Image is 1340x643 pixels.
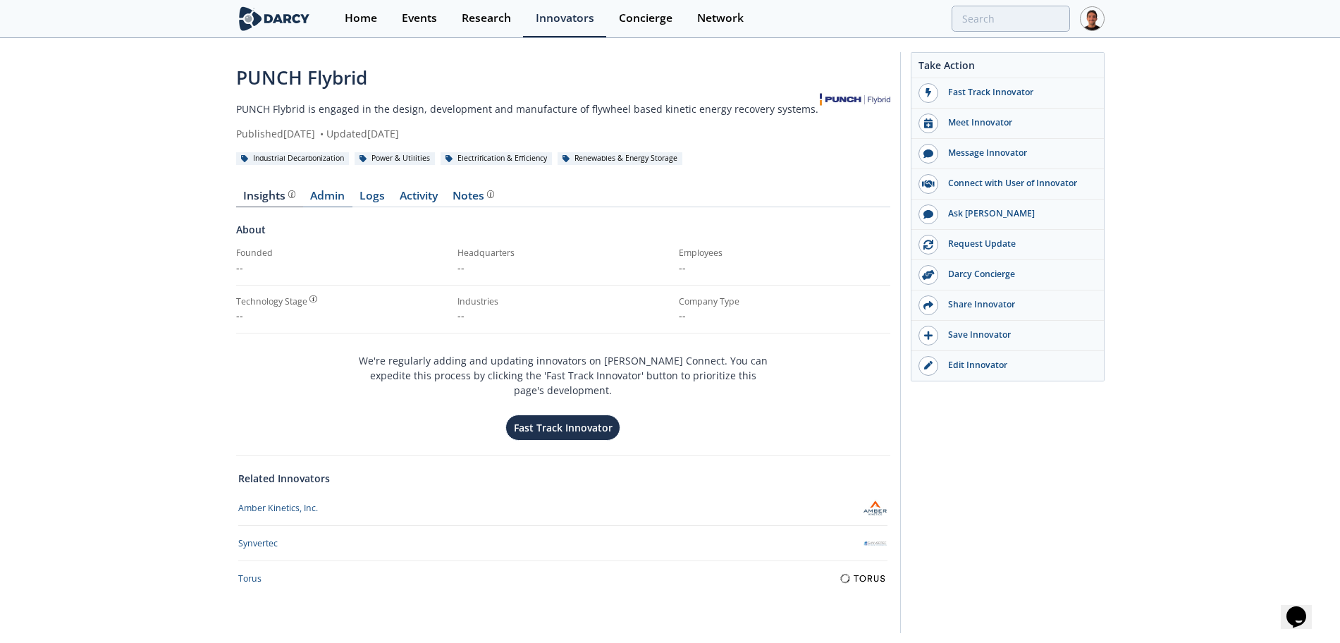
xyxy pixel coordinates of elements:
div: Industries [457,295,669,308]
div: Events [402,13,437,24]
div: Message Innovator [938,147,1096,159]
div: Industrial Decarbonization [236,152,350,165]
iframe: chat widget [1281,587,1326,629]
div: Notes [453,190,494,202]
p: -- [457,308,669,323]
a: Logs [352,190,393,207]
div: Renewables & Energy Storage [558,152,683,165]
img: Torus [838,566,887,591]
div: -- [236,308,448,323]
a: Admin [303,190,352,207]
div: Share Innovator [938,298,1096,311]
div: PUNCH Flybrid [236,64,820,92]
div: Save Innovator [938,329,1096,341]
div: Meet Innovator [938,116,1096,129]
div: About [236,222,890,247]
a: Torus Torus [238,566,887,591]
div: Request Update [938,238,1096,250]
a: Activity [393,190,445,207]
div: Technology Stage [236,295,307,308]
a: Notes [445,190,502,207]
input: Advanced Search [952,6,1070,32]
div: Headquarters [457,247,669,259]
p: -- [236,260,448,275]
a: Related Innovators [238,471,330,486]
img: information.svg [309,295,317,303]
p: -- [679,260,890,275]
img: logo-wide.svg [236,6,313,31]
span: • [318,127,326,140]
a: Insights [236,190,303,207]
p: PUNCH Flybrid is engaged in the design, development and manufacture of flywheel based kinetic ene... [236,102,820,116]
div: We're regularly adding and updating innovators on [PERSON_NAME] Connect. You can expedite this pr... [356,343,770,441]
div: Network [697,13,744,24]
div: Employees [679,247,890,259]
img: Amber Kinetics, Inc. [863,496,887,520]
img: Profile [1080,6,1105,31]
img: information.svg [288,190,296,198]
a: Edit Innovator [911,351,1104,381]
button: Save Innovator [911,321,1104,351]
a: Synvertec Synvertec [238,531,887,556]
div: Founded [236,247,448,259]
div: Torus [238,572,262,585]
img: Synvertec [863,531,887,556]
div: Published [DATE] Updated [DATE] [236,126,820,141]
a: Amber Kinetics, Inc. Amber Kinetics, Inc. [238,496,887,520]
div: Connect with User of Innovator [938,177,1096,190]
div: Take Action [911,58,1104,78]
div: Research [462,13,511,24]
p: -- [679,308,890,323]
div: Home [345,13,377,24]
div: Edit Innovator [938,359,1096,372]
div: Power & Utilities [355,152,436,165]
div: Amber Kinetics, Inc. [238,502,318,515]
img: information.svg [487,190,495,198]
button: Fast Track Innovator [505,415,620,441]
div: Insights [243,190,295,202]
div: Darcy Concierge [938,268,1096,281]
div: Fast Track Innovator [938,86,1096,99]
p: -- [457,260,669,275]
div: Company Type [679,295,890,308]
div: Innovators [536,13,594,24]
div: Ask [PERSON_NAME] [938,207,1096,220]
div: Electrification & Efficiency [441,152,553,165]
div: Concierge [619,13,672,24]
div: Synvertec [238,537,278,550]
